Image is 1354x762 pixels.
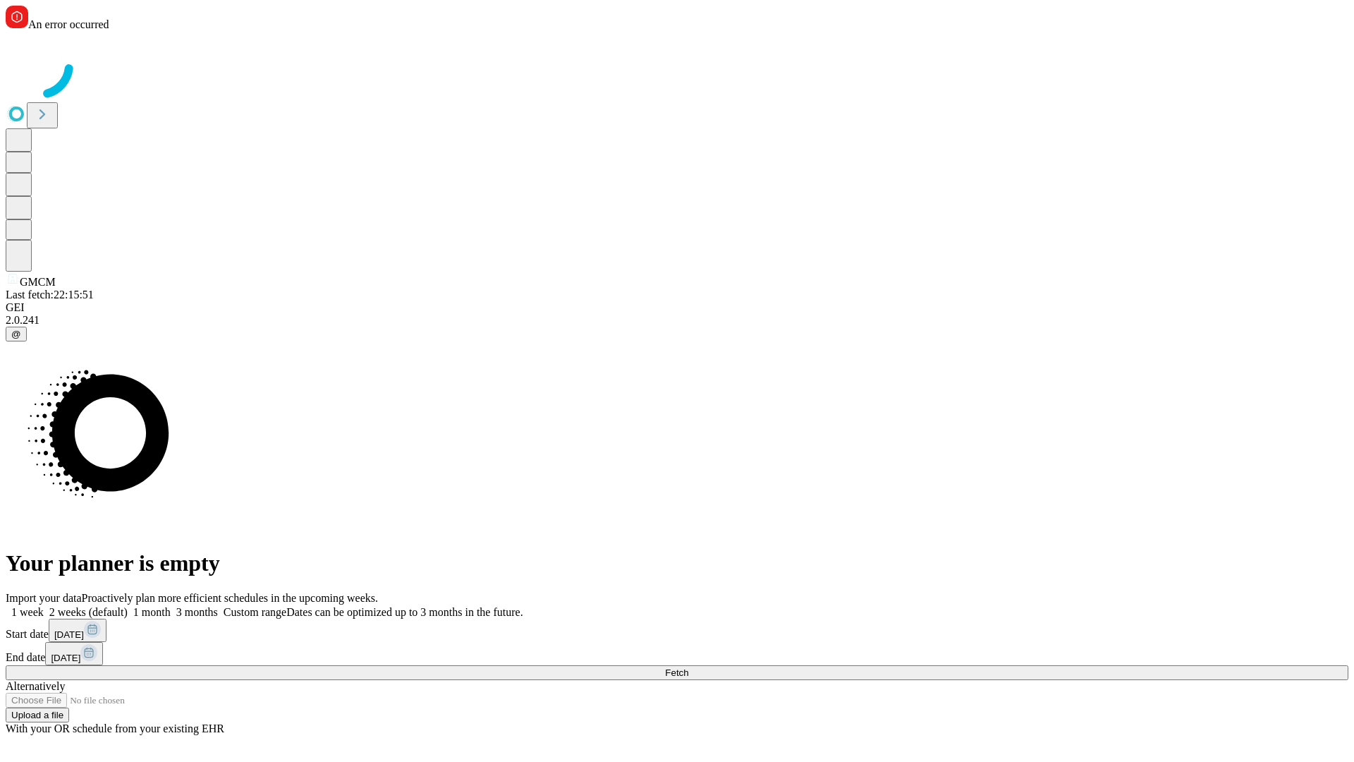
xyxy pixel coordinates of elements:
[11,606,44,618] span: 1 week
[45,642,103,665] button: [DATE]
[286,606,523,618] span: Dates can be optimized up to 3 months in the future.
[176,606,218,618] span: 3 months
[6,592,82,604] span: Import your data
[6,619,1348,642] div: Start date
[224,606,286,618] span: Custom range
[20,276,56,288] span: GMCM
[6,708,69,722] button: Upload a file
[665,667,688,678] span: Fetch
[6,301,1348,314] div: GEI
[6,722,224,734] span: With your OR schedule from your existing EHR
[6,680,65,692] span: Alternatively
[6,327,27,341] button: @
[6,550,1348,576] h1: Your planner is empty
[6,314,1348,327] div: 2.0.241
[28,18,109,30] span: An error occurred
[51,653,80,663] span: [DATE]
[6,642,1348,665] div: End date
[11,329,21,339] span: @
[54,629,84,640] span: [DATE]
[49,606,128,618] span: 2 weeks (default)
[82,592,378,604] span: Proactively plan more efficient schedules in the upcoming weeks.
[49,619,106,642] button: [DATE]
[133,606,171,618] span: 1 month
[6,289,94,301] span: Last fetch: 22:15:51
[6,665,1348,680] button: Fetch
